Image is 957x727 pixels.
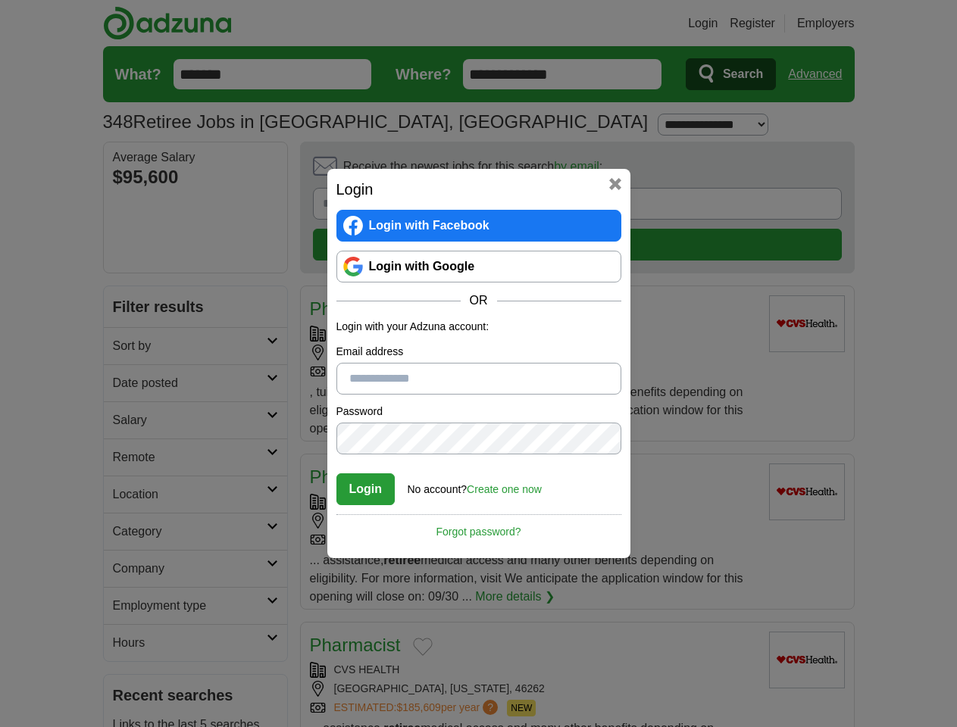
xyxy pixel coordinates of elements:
button: Login [336,473,396,505]
a: Create one now [467,483,542,495]
span: OR [461,292,497,310]
h2: Login [336,178,621,201]
a: Login with Facebook [336,210,621,242]
label: Email address [336,344,621,360]
p: Login with your Adzuna account: [336,319,621,335]
div: No account? [408,473,542,498]
a: Login with Google [336,251,621,282]
a: Forgot password? [336,514,621,540]
label: Password [336,404,621,420]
